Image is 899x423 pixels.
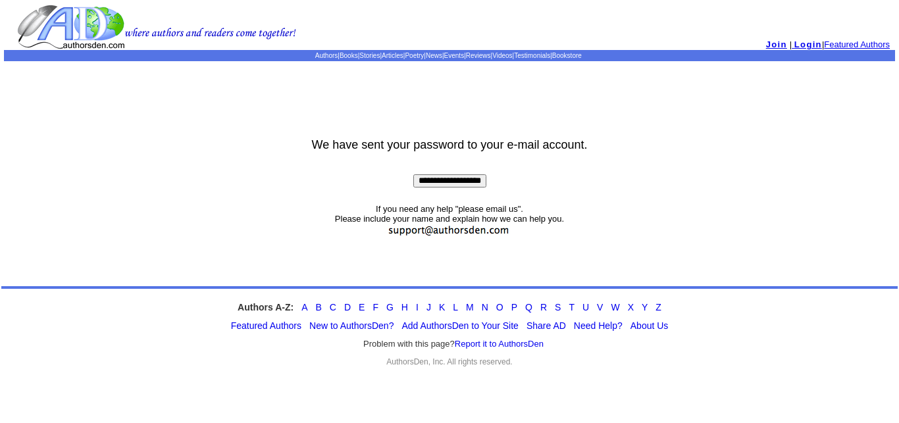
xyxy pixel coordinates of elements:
[344,302,351,312] a: D
[382,52,403,59] a: Articles
[511,302,517,312] a: P
[315,52,338,59] a: Authors
[496,302,503,312] a: O
[384,224,515,237] img: support.jpg
[335,204,564,239] font: If you need any help "please email us". Please include your name and explain how we can help you.
[359,52,380,59] a: Stories
[340,52,358,59] a: Books
[552,52,582,59] a: Bookstore
[1,357,898,366] div: AuthorsDen, Inc. All rights reserved.
[453,302,458,312] a: L
[482,302,488,312] a: N
[315,302,321,312] a: B
[466,52,491,59] a: Reviews
[792,39,822,49] a: Login
[555,302,561,312] a: S
[426,52,442,59] a: News
[439,302,445,312] a: K
[514,52,550,59] a: Testimonials
[466,302,474,312] a: M
[794,39,822,49] span: Login
[611,302,619,312] a: W
[401,320,518,331] a: Add AuthorsDen to Your Site
[372,302,378,312] a: F
[444,52,465,59] a: Events
[363,339,544,349] font: Problem with this page?
[630,320,669,331] a: About Us
[416,302,419,312] a: I
[238,302,294,312] strong: Authors A-Z:
[655,302,661,312] a: Z
[527,320,566,331] a: Share AD
[525,302,532,312] a: Q
[824,39,890,49] a: Featured Authors
[492,52,512,59] a: Videos
[309,320,394,331] a: New to AuthorsDen?
[574,320,623,331] a: Need Help?
[17,4,296,50] img: logo.gif
[628,302,634,312] a: X
[766,39,787,49] a: Join
[597,302,603,312] a: V
[405,52,424,59] a: Poetry
[330,302,336,312] a: C
[231,320,301,331] a: Featured Authors
[540,302,547,312] a: R
[301,302,307,312] a: A
[455,339,544,349] a: Report it to AuthorsDen
[386,302,394,312] a: G
[790,39,890,49] font: | |
[401,302,408,312] a: H
[426,302,431,312] a: J
[642,302,648,312] a: Y
[312,138,588,151] font: We have sent your password to your e-mail account.
[582,302,589,312] a: U
[359,302,365,312] a: E
[4,52,895,59] p: | | | | | | | | | |
[569,302,575,312] a: T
